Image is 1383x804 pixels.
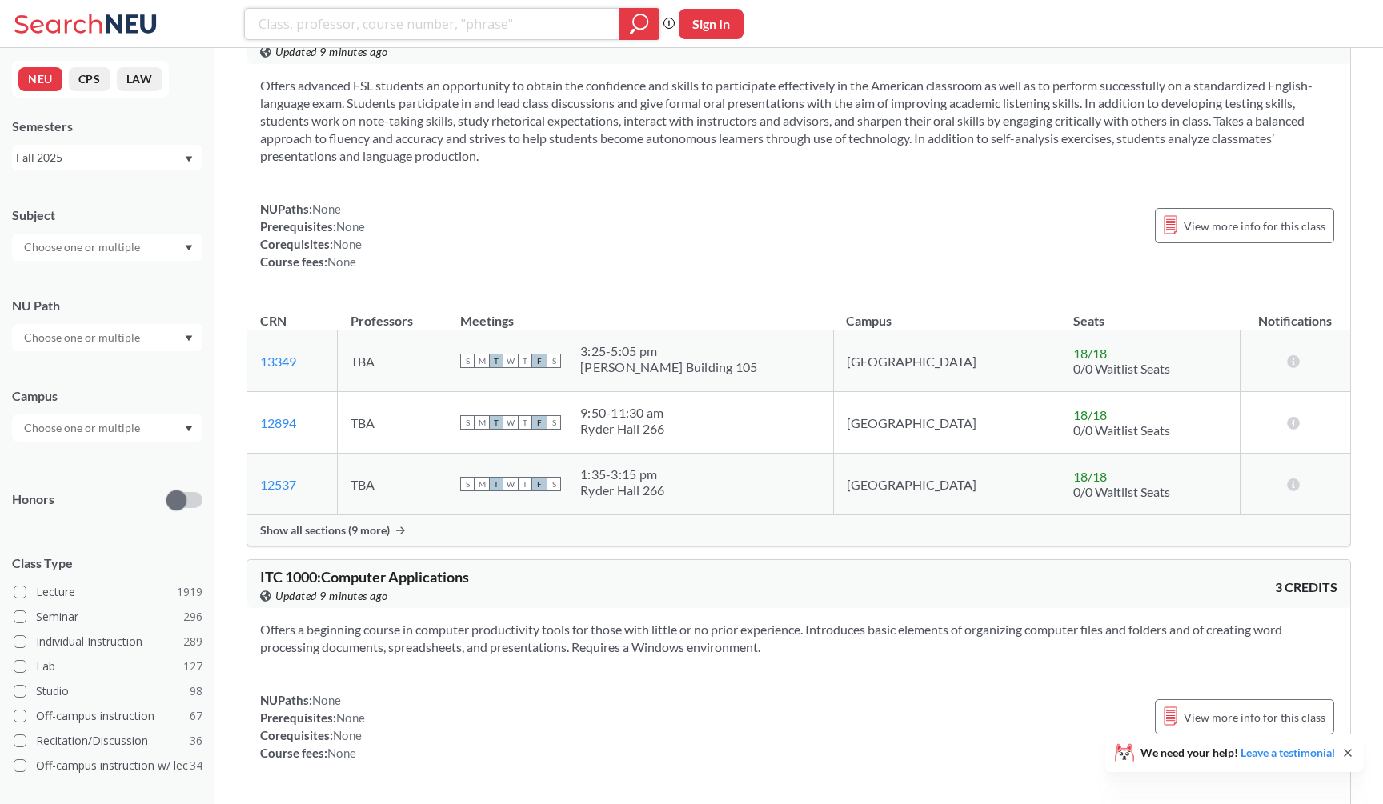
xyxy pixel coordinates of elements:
div: Ryder Hall 266 [580,421,665,437]
span: ITC 1000 : Computer Applications [260,568,469,586]
svg: Dropdown arrow [185,156,193,162]
span: W [503,415,518,430]
span: Updated 9 minutes ago [275,43,388,61]
svg: Dropdown arrow [185,335,193,342]
section: Offers advanced ESL students an opportunity to obtain the confidence and skills to participate ef... [260,77,1337,165]
div: magnifying glass [619,8,659,40]
span: None [312,693,341,707]
span: Show all sections (9 more) [260,523,390,538]
span: S [547,477,561,491]
label: Off-campus instruction [14,706,202,726]
button: NEU [18,67,62,91]
span: 289 [183,633,202,650]
span: Class Type [12,554,202,572]
svg: Dropdown arrow [185,245,193,251]
div: 1:35 - 3:15 pm [580,466,665,482]
td: [GEOGRAPHIC_DATA] [833,454,1060,515]
span: T [518,415,532,430]
span: M [475,354,489,368]
div: NU Path [12,297,202,314]
div: Fall 2025Dropdown arrow [12,145,202,170]
span: We need your help! [1140,747,1335,758]
th: Campus [833,296,1060,330]
span: 18 / 18 [1073,407,1107,422]
div: NUPaths: Prerequisites: Corequisites: Course fees: [260,691,365,762]
label: Lab [14,656,202,677]
input: Choose one or multiple [16,418,150,438]
button: CPS [69,67,110,91]
input: Class, professor, course number, "phrase" [257,10,608,38]
span: S [547,354,561,368]
th: Meetings [447,296,833,330]
span: W [503,354,518,368]
span: T [518,477,532,491]
span: 18 / 18 [1073,346,1107,361]
a: 12537 [260,477,296,492]
svg: Dropdown arrow [185,426,193,432]
label: Lecture [14,582,202,602]
label: Individual Instruction [14,631,202,652]
a: 12894 [260,415,296,430]
div: Semesters [12,118,202,135]
span: 1919 [177,583,202,601]
input: Choose one or multiple [16,328,150,347]
span: T [489,354,503,368]
span: 127 [183,658,202,675]
label: Recitation/Discussion [14,730,202,751]
div: 9:50 - 11:30 am [580,405,665,421]
input: Choose one or multiple [16,238,150,257]
span: None [336,710,365,725]
span: F [532,354,547,368]
div: Campus [12,387,202,405]
td: [GEOGRAPHIC_DATA] [833,392,1060,454]
div: CRN [260,312,287,330]
span: S [460,415,475,430]
div: Dropdown arrow [12,234,202,261]
span: F [532,477,547,491]
span: View more info for this class [1184,216,1325,236]
label: Seminar [14,606,202,627]
span: None [327,254,356,269]
span: None [312,202,341,216]
span: T [489,415,503,430]
div: Dropdown arrow [12,414,202,442]
div: NUPaths: Prerequisites: Corequisites: Course fees: [260,200,365,270]
span: T [489,477,503,491]
label: Off-campus instruction w/ lec [14,755,202,776]
span: S [460,477,475,491]
th: Professors [338,296,447,330]
span: 34 [190,757,202,774]
div: Fall 2025 [16,149,183,166]
span: Updated 9 minutes ago [275,587,388,605]
span: View more info for this class [1184,707,1325,727]
span: 98 [190,682,202,700]
span: F [532,415,547,430]
span: 3 CREDITS [1275,578,1337,596]
span: 67 [190,707,202,725]
div: Ryder Hall 266 [580,482,665,498]
div: [PERSON_NAME] Building 105 [580,359,758,375]
a: Leave a testimonial [1241,746,1335,759]
td: TBA [338,330,447,392]
td: [GEOGRAPHIC_DATA] [833,330,1060,392]
span: 0/0 Waitlist Seats [1073,484,1170,499]
th: Notifications [1240,296,1350,330]
span: W [503,477,518,491]
span: 296 [183,608,202,626]
span: M [475,477,489,491]
span: 0/0 Waitlist Seats [1073,422,1170,438]
span: M [475,415,489,430]
span: 18 / 18 [1073,469,1107,484]
td: TBA [338,392,447,454]
svg: magnifying glass [630,13,649,35]
button: Sign In [679,9,744,39]
div: 3:25 - 5:05 pm [580,343,758,359]
span: None [333,237,362,251]
span: 0/0 Waitlist Seats [1073,361,1170,376]
div: Subject [12,206,202,224]
th: Seats [1060,296,1240,330]
span: None [336,219,365,234]
div: Dropdown arrow [12,324,202,351]
label: Studio [14,681,202,702]
p: Honors [12,490,54,509]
